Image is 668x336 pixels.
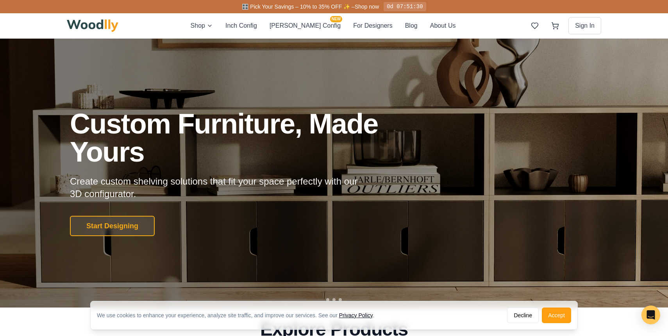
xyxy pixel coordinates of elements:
button: About Us [430,21,456,31]
a: Privacy Policy [339,312,373,318]
p: Create custom shelving solutions that fit your space perfectly with our 3D configurator. [70,175,370,200]
div: Open Intercom Messenger [641,306,660,324]
span: 🎛️ Pick Your Savings – 10% to 35% OFF ✨ – [242,4,354,10]
h1: Custom Furniture, Made Yours [70,110,420,166]
button: Start Designing [70,216,155,236]
button: Inch Config [225,21,257,31]
button: For Designers [353,21,392,31]
button: Sign In [568,17,601,34]
button: [PERSON_NAME] ConfigNEW [270,21,341,31]
button: Blog [405,21,418,31]
button: Decline [507,308,539,323]
button: Accept [542,308,571,323]
div: We use cookies to enhance your experience, analyze site traffic, and improve our services. See our . [97,311,380,319]
img: Woodlly [67,20,118,32]
button: Shop [191,21,213,31]
a: Shop now [355,4,379,10]
span: NEW [330,16,342,22]
div: 0d 07:51:30 [384,2,426,11]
